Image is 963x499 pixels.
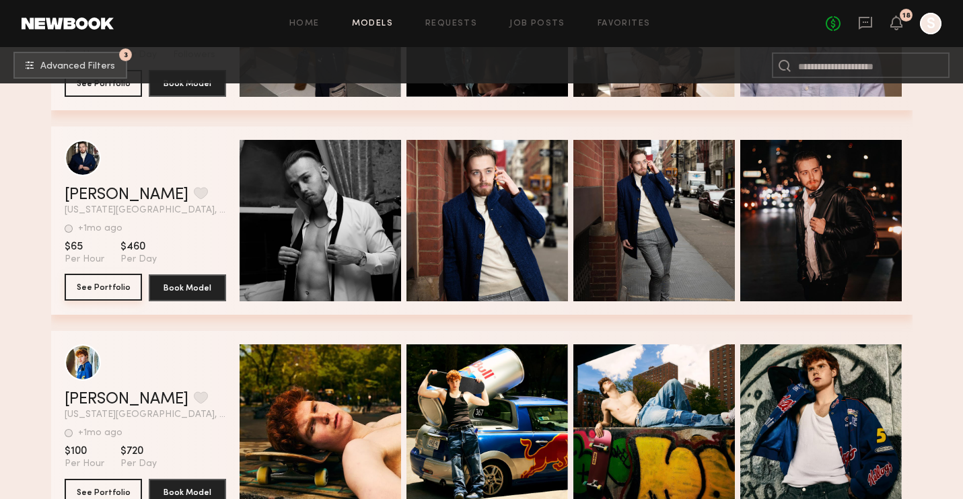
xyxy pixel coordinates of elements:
[149,274,226,301] button: Book Model
[902,12,911,20] div: 18
[65,274,142,301] a: See Portfolio
[120,458,157,470] span: Per Day
[65,458,104,470] span: Per Hour
[425,20,477,28] a: Requests
[13,52,127,79] button: 3Advanced Filters
[65,274,142,301] button: See Portfolio
[352,20,393,28] a: Models
[65,254,104,266] span: Per Hour
[509,20,565,28] a: Job Posts
[920,13,941,34] a: S
[65,391,188,408] a: [PERSON_NAME]
[40,62,115,71] span: Advanced Filters
[289,20,320,28] a: Home
[124,52,128,58] span: 3
[65,410,226,420] span: [US_STATE][GEOGRAPHIC_DATA], [GEOGRAPHIC_DATA]
[65,187,188,203] a: [PERSON_NAME]
[120,254,157,266] span: Per Day
[65,445,104,458] span: $100
[598,20,651,28] a: Favorites
[78,224,122,233] div: +1mo ago
[65,206,226,215] span: [US_STATE][GEOGRAPHIC_DATA], [GEOGRAPHIC_DATA]
[120,445,157,458] span: $720
[65,240,104,254] span: $65
[78,428,122,438] div: +1mo ago
[120,240,157,254] span: $460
